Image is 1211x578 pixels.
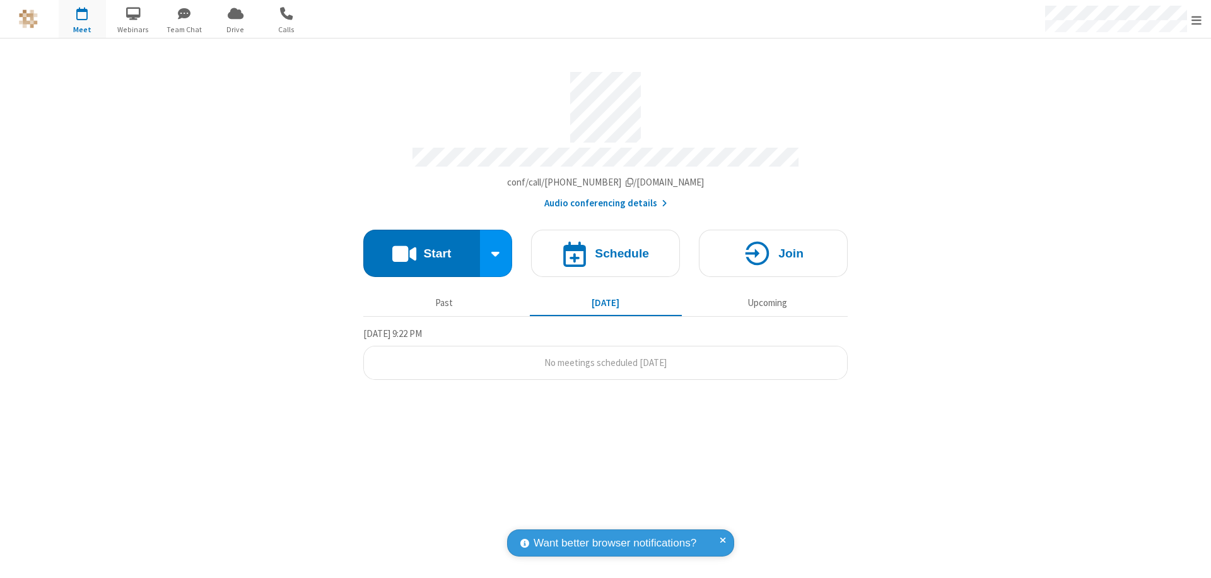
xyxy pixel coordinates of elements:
[363,230,480,277] button: Start
[19,9,38,28] img: QA Selenium DO NOT DELETE OR CHANGE
[699,230,848,277] button: Join
[59,24,106,35] span: Meet
[110,24,157,35] span: Webinars
[212,24,259,35] span: Drive
[534,535,696,551] span: Want better browser notifications?
[161,24,208,35] span: Team Chat
[363,327,422,339] span: [DATE] 9:22 PM
[368,291,520,315] button: Past
[544,357,667,369] span: No meetings scheduled [DATE]
[691,291,843,315] button: Upcoming
[263,24,310,35] span: Calls
[531,230,680,277] button: Schedule
[363,62,848,211] section: Account details
[363,326,848,380] section: Today's Meetings
[507,176,705,188] span: Copy my meeting room link
[507,175,705,190] button: Copy my meeting room linkCopy my meeting room link
[423,247,451,259] h4: Start
[544,196,667,211] button: Audio conferencing details
[595,247,649,259] h4: Schedule
[530,291,682,315] button: [DATE]
[778,247,804,259] h4: Join
[480,230,513,277] div: Start conference options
